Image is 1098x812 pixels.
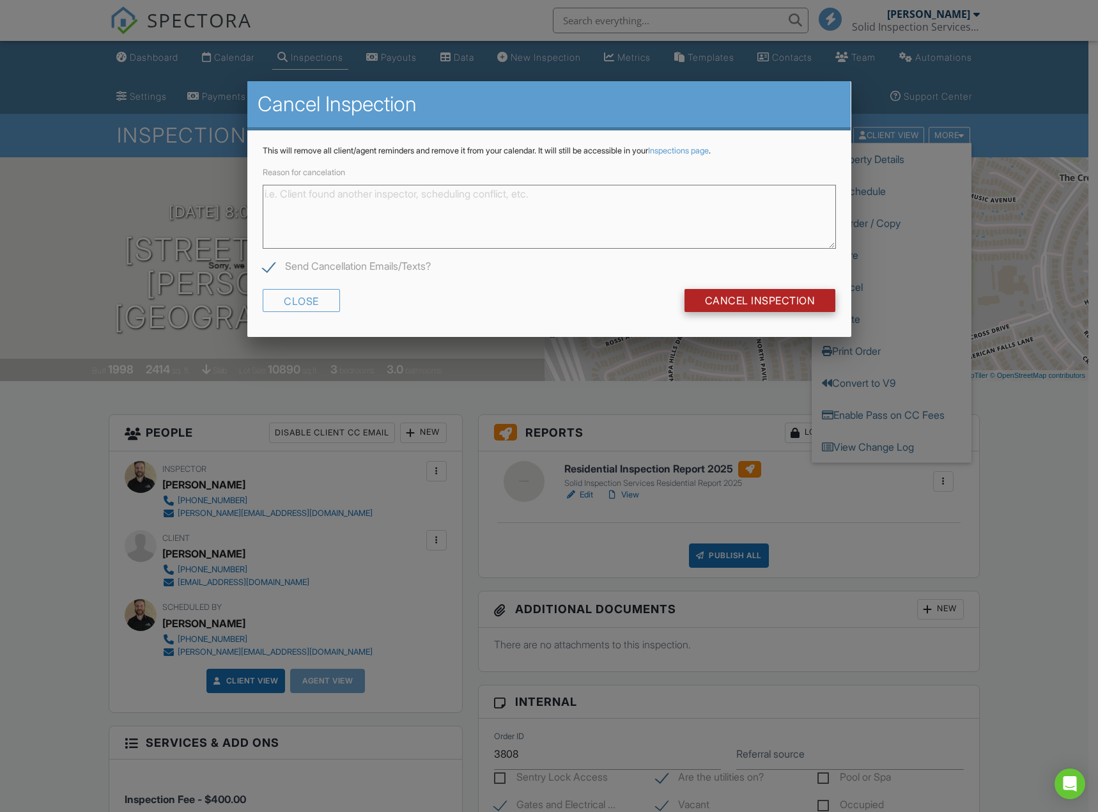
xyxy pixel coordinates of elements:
label: Send Cancellation Emails/Texts? [263,260,431,276]
div: Close [263,289,340,312]
label: Reason for cancelation [263,168,345,177]
p: This will remove all client/agent reminders and remove it from your calendar. It will still be ac... [263,146,836,156]
input: Cancel Inspection [684,289,836,312]
a: Inspections page [648,146,709,155]
div: Open Intercom Messenger [1055,769,1085,799]
h2: Cancel Inspection [258,91,841,117]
